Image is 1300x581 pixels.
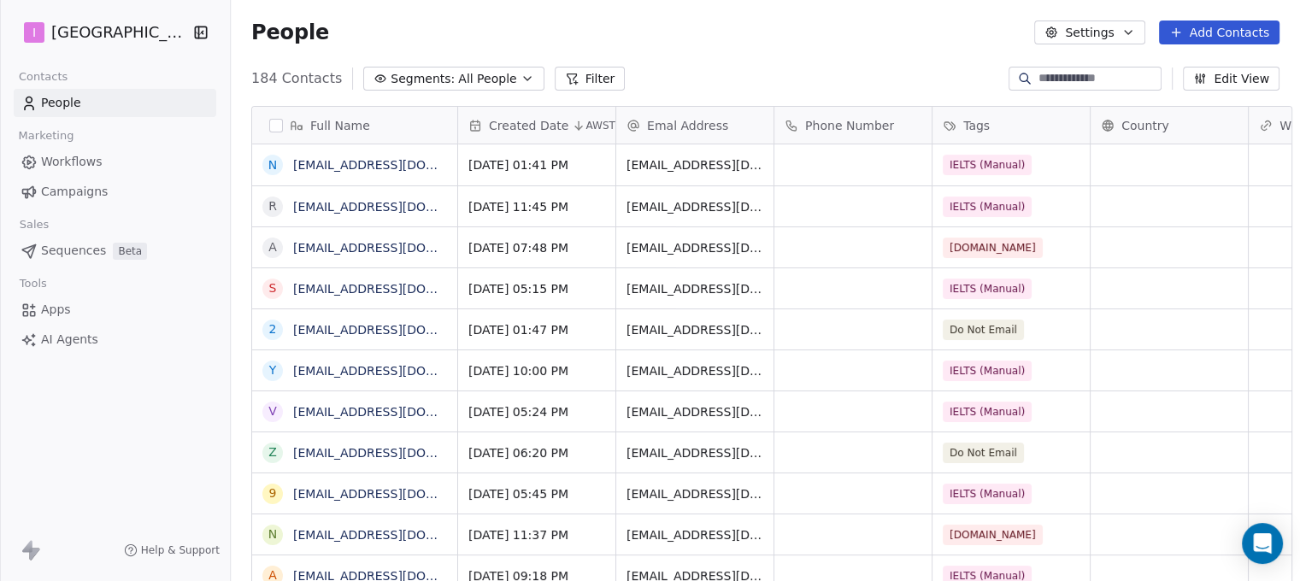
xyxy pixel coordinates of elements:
span: Sequences [41,242,106,260]
a: Help & Support [124,543,220,557]
span: Phone Number [805,117,894,134]
span: Tags [963,117,990,134]
span: Beta [113,243,147,260]
span: IELTS (Manual) [943,197,1032,217]
span: [DATE] 01:47 PM [468,321,605,338]
span: Emal Address [647,117,728,134]
a: Workflows [14,148,216,176]
span: Do Not Email [943,443,1024,463]
span: [EMAIL_ADDRESS][DOMAIN_NAME] [626,362,763,379]
span: IELTS (Manual) [943,155,1032,175]
span: All People [458,70,516,88]
span: IELTS (Manual) [943,402,1032,422]
a: [EMAIL_ADDRESS][DOMAIN_NAME] [293,282,503,296]
span: [DATE] 05:24 PM [468,403,605,420]
span: [EMAIL_ADDRESS][DOMAIN_NAME] [626,444,763,461]
div: Created DateAWST [458,107,615,144]
div: 2 [269,320,277,338]
span: IELTS (Manual) [943,279,1032,299]
span: Workflows [41,153,103,171]
span: [DATE] 07:48 PM [468,239,605,256]
span: Country [1121,117,1169,134]
div: y [269,361,277,379]
span: [DATE] 11:45 PM [468,198,605,215]
a: [EMAIL_ADDRESS][DOMAIN_NAME] [293,446,503,460]
a: [EMAIL_ADDRESS][DOMAIN_NAME] [293,405,503,419]
span: Apps [41,301,71,319]
div: Phone Number [774,107,932,144]
div: a [268,238,277,256]
a: [EMAIL_ADDRESS][DOMAIN_NAME] [293,528,503,542]
div: v [268,402,277,420]
button: Add Contacts [1159,21,1279,44]
span: Created Date [489,117,568,134]
span: [EMAIL_ADDRESS][DOMAIN_NAME] [626,198,763,215]
div: z [268,443,277,461]
span: Marketing [11,123,81,149]
a: Apps [14,296,216,324]
div: n [268,156,277,174]
span: [DOMAIN_NAME] [943,238,1043,258]
span: Do Not Email [943,320,1024,340]
div: 9 [269,484,277,502]
button: Edit View [1183,67,1279,91]
span: [DATE] 05:45 PM [468,485,605,502]
span: [DATE] 11:37 PM [468,526,605,543]
span: I [32,24,36,41]
a: [EMAIL_ADDRESS][DOMAIN_NAME] [293,200,503,214]
div: n [268,525,277,543]
a: SequencesBeta [14,237,216,265]
span: [DATE] 01:41 PM [468,156,605,173]
a: [EMAIL_ADDRESS][DOMAIN_NAME] [293,323,503,337]
span: Contacts [11,64,75,90]
a: [EMAIL_ADDRESS][DOMAIN_NAME] [293,158,503,172]
span: [EMAIL_ADDRESS][DOMAIN_NAME] [626,526,763,543]
span: IELTS (Manual) [943,361,1032,381]
span: [GEOGRAPHIC_DATA] [51,21,189,44]
span: Help & Support [141,543,220,557]
div: r [268,197,277,215]
button: Settings [1034,21,1144,44]
span: AWST [585,119,615,132]
span: [DOMAIN_NAME] [943,525,1043,545]
div: Emal Address [616,107,774,144]
div: Country [1091,107,1248,144]
a: [EMAIL_ADDRESS][DOMAIN_NAME] [293,487,503,501]
a: AI Agents [14,326,216,354]
a: [EMAIL_ADDRESS][DOMAIN_NAME] [293,364,503,378]
span: Tools [12,271,54,296]
span: [EMAIL_ADDRESS][DOMAIN_NAME] [626,403,763,420]
span: Full Name [310,117,370,134]
span: Sales [12,212,56,238]
span: [EMAIL_ADDRESS][DOMAIN_NAME] [626,156,763,173]
a: Campaigns [14,178,216,206]
span: People [41,94,81,112]
span: [EMAIL_ADDRESS][DOMAIN_NAME] [626,485,763,502]
div: Full Name [252,107,457,144]
span: 184 Contacts [251,68,342,89]
span: [DATE] 10:00 PM [468,362,605,379]
span: [EMAIL_ADDRESS][DOMAIN_NAME] [626,280,763,297]
span: Segments: [391,70,455,88]
div: S [269,279,277,297]
span: [DATE] 05:15 PM [468,280,605,297]
div: Tags [932,107,1090,144]
span: People [251,20,329,45]
a: People [14,89,216,117]
a: [EMAIL_ADDRESS][DOMAIN_NAME] [293,241,503,255]
div: Open Intercom Messenger [1242,523,1283,564]
button: I[GEOGRAPHIC_DATA] [21,18,182,47]
span: [EMAIL_ADDRESS][DOMAIN_NAME] [626,321,763,338]
span: IELTS (Manual) [943,484,1032,504]
button: Filter [555,67,626,91]
span: AI Agents [41,331,98,349]
span: [EMAIL_ADDRESS][DOMAIN_NAME] [626,239,763,256]
span: Campaigns [41,183,108,201]
span: [DATE] 06:20 PM [468,444,605,461]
